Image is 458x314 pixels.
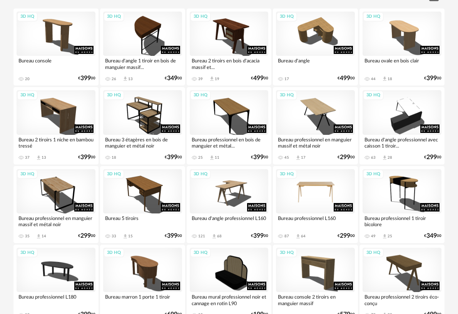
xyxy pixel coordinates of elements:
div: Bureau 2 tiroirs en bois d'acacia massif et... [190,56,269,71]
span: Download icon [36,155,42,161]
div: Bureau professionnel L180 [17,292,95,307]
div: Bureau 3 étagères en bois de manguier et métal noir [103,135,182,150]
div: Bureau professionnel en bois de manguier et métal... [190,135,269,150]
a: 3D HQ Bureau d'angle professionnel L160 121 Download icon 68 €39900 [187,166,272,243]
div: 3D HQ [190,91,211,100]
div: 3D HQ [17,91,38,100]
div: 25 [198,155,203,160]
a: 3D HQ Bureau professionnel L160 87 Download icon 64 €29900 [273,166,358,243]
div: 49 [371,234,376,238]
div: 14 [42,234,46,238]
div: 19 [215,77,219,81]
div: 18 [388,77,392,81]
div: 3D HQ [17,248,38,258]
div: € 00 [78,155,95,160]
div: 15 [128,234,133,238]
div: € 00 [165,233,182,238]
div: € 00 [165,76,182,81]
div: 13 [128,77,133,81]
div: € 00 [251,233,268,238]
div: € 00 [338,233,355,238]
div: Bureau professionnel en manguier massif et métal noir [276,135,355,150]
span: 399 [167,233,177,238]
div: € 00 [251,155,268,160]
span: Download icon [382,233,388,239]
div: 68 [217,234,222,238]
span: 399 [80,76,91,81]
div: Bureau d'angle [276,56,355,71]
div: 3D HQ [363,170,384,179]
div: 18 [112,155,116,160]
div: 11 [215,155,219,160]
div: 37 [25,155,30,160]
span: 499 [340,76,350,81]
div: € 00 [338,155,355,160]
span: 299 [340,233,350,238]
div: 17 [284,77,289,81]
div: 3D HQ [104,12,124,22]
div: 3D HQ [363,91,384,100]
div: 63 [371,155,376,160]
div: € 00 [424,233,441,238]
a: 3D HQ Bureau 2 tiroirs en bois d'acacia massif et... 39 Download icon 19 €49900 [187,8,272,86]
div: 3D HQ [190,170,211,179]
span: Download icon [36,233,42,239]
span: 399 [80,155,91,160]
div: 17 [301,155,306,160]
span: Download icon [209,76,215,82]
span: 499 [253,76,264,81]
div: € 00 [78,233,95,238]
div: 35 [25,234,30,238]
div: 3D HQ [104,170,124,179]
a: 3D HQ Bureau console 20 €39900 [13,8,99,86]
a: 3D HQ Bureau 3 étagères en bois de manguier et métal noir 18 €39900 [100,87,185,164]
a: 3D HQ Bureau 5 tiroirs 33 Download icon 15 €39900 [100,166,185,243]
span: 299 [340,155,350,160]
a: 3D HQ Bureau ovale en bois clair 44 Download icon 18 €39900 [359,8,445,86]
div: 121 [198,234,205,238]
div: 3D HQ [17,12,38,22]
a: 3D HQ Bureau 2 tiroirs 1 niche en bambou tressé 37 Download icon 13 €39900 [13,87,99,164]
div: Bureau 5 tiroirs [103,213,182,229]
a: 3D HQ Bureau professionnel en manguier massif et métal noir 45 Download icon 17 €29900 [273,87,358,164]
div: 3D HQ [104,91,124,100]
div: Bureau console [17,56,95,71]
div: € 00 [338,76,355,81]
span: 299 [80,233,91,238]
span: Download icon [122,76,128,82]
div: 20 [25,77,30,81]
div: Bureau 2 tiroirs 1 niche en bambou tressé [17,135,95,150]
div: 3D HQ [104,248,124,258]
div: € 00 [424,155,441,160]
div: 87 [284,234,289,238]
div: Bureau professionnel L160 [276,213,355,229]
div: € 00 [78,76,95,81]
div: 45 [284,155,289,160]
div: 3D HQ [190,12,211,22]
div: 3D HQ [17,170,38,179]
div: 44 [371,77,376,81]
div: 28 [388,155,392,160]
div: Bureau d'angle professionnel avec caisson 1 tiroir... [363,135,441,150]
div: 3D HQ [276,248,297,258]
a: 3D HQ Bureau d'angle 1 tiroir en bois de manguier massif... 26 Download icon 13 €34900 [100,8,185,86]
div: Bureau d'angle 1 tiroir en bois de manguier massif... [103,56,182,71]
div: € 00 [165,155,182,160]
a: 3D HQ Bureau professionnel en manguier massif et métal noir 35 Download icon 14 €29900 [13,166,99,243]
span: Download icon [295,155,301,161]
div: Bureau marron 1 porte 1 tiroir [103,292,182,307]
div: Bureau professionnel 1 tiroir bicolore [363,213,441,229]
div: 3D HQ [276,12,297,22]
div: 3D HQ [363,12,384,22]
div: Bureau professionnel 2 tiroirs éco-conçu [363,292,441,307]
a: 3D HQ Bureau d'angle professionnel avec caisson 1 tiroir... 63 Download icon 28 €29900 [359,87,445,164]
div: 26 [112,77,116,81]
span: Download icon [382,76,388,82]
a: 3D HQ Bureau professionnel 1 tiroir bicolore 49 Download icon 25 €34900 [359,166,445,243]
div: Bureau ovale en bois clair [363,56,441,71]
a: 3D HQ Bureau d'angle 17 €49900 [273,8,358,86]
div: 3D HQ [276,91,297,100]
span: 399 [426,76,437,81]
span: Download icon [382,155,388,161]
span: Download icon [209,155,215,161]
